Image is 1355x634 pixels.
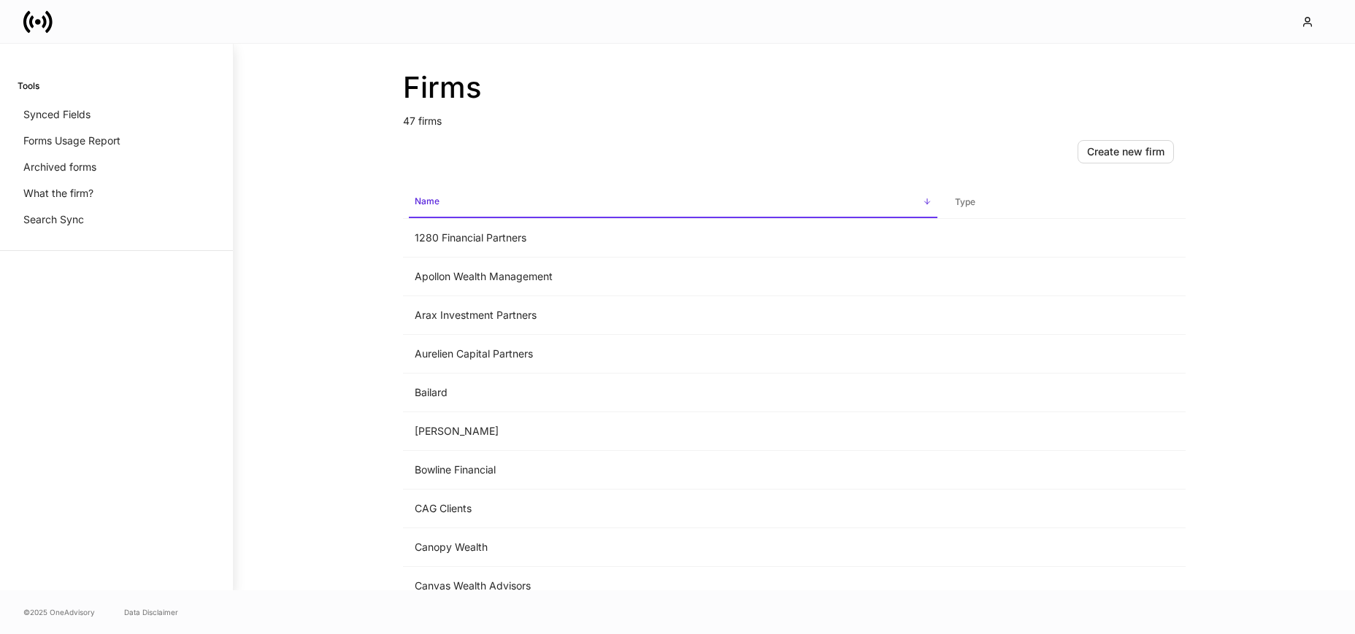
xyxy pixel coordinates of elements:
[1078,140,1174,163] button: Create new firm
[955,195,975,209] h6: Type
[403,412,943,451] td: [PERSON_NAME]
[415,194,439,208] h6: Name
[403,490,943,528] td: CAG Clients
[403,451,943,490] td: Bowline Financial
[949,188,1180,217] span: Type
[403,528,943,567] td: Canopy Wealth
[409,187,937,218] span: Name
[23,160,96,174] p: Archived forms
[23,212,84,227] p: Search Sync
[23,606,95,618] span: © 2025 OneAdvisory
[124,606,178,618] a: Data Disclaimer
[23,107,91,122] p: Synced Fields
[403,374,943,412] td: Bailard
[403,335,943,374] td: Aurelien Capital Partners
[403,567,943,606] td: Canvas Wealth Advisors
[403,70,1186,105] h2: Firms
[403,105,1186,128] p: 47 firms
[403,296,943,335] td: Arax Investment Partners
[23,186,93,201] p: What the firm?
[18,206,215,233] a: Search Sync
[403,219,943,258] td: 1280 Financial Partners
[23,134,120,148] p: Forms Usage Report
[1087,147,1164,157] div: Create new firm
[18,101,215,128] a: Synced Fields
[18,79,39,93] h6: Tools
[403,258,943,296] td: Apollon Wealth Management
[18,128,215,154] a: Forms Usage Report
[18,154,215,180] a: Archived forms
[18,180,215,206] a: What the firm?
